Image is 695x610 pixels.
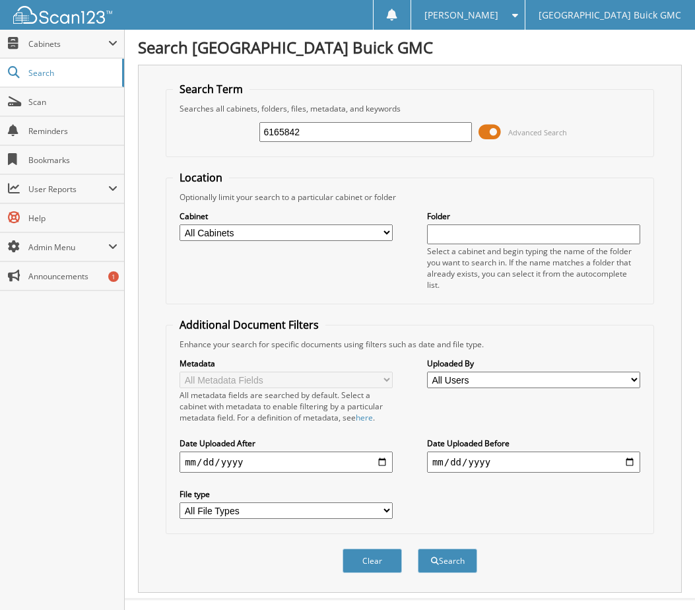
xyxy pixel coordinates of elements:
[28,213,117,224] span: Help
[173,82,249,96] legend: Search Term
[173,339,647,350] div: Enhance your search for specific documents using filters such as date and file type.
[539,11,681,19] span: [GEOGRAPHIC_DATA] Buick GMC
[180,358,393,369] label: Metadata
[343,549,402,573] button: Clear
[28,67,116,79] span: Search
[180,211,393,222] label: Cabinet
[427,358,640,369] label: Uploaded By
[13,6,112,24] img: scan123-logo-white.svg
[427,246,640,290] div: Select a cabinet and begin typing the name of the folder you want to search in. If the name match...
[180,390,393,423] div: All metadata fields are searched by default. Select a cabinet with metadata to enable filtering b...
[173,103,647,114] div: Searches all cabinets, folders, files, metadata, and keywords
[28,184,108,195] span: User Reports
[28,154,117,166] span: Bookmarks
[28,96,117,108] span: Scan
[108,271,119,282] div: 1
[508,127,567,137] span: Advanced Search
[28,38,108,50] span: Cabinets
[173,191,647,203] div: Optionally limit your search to a particular cabinet or folder
[356,412,373,423] a: here
[28,271,117,282] span: Announcements
[138,36,682,58] h1: Search [GEOGRAPHIC_DATA] Buick GMC
[173,170,229,185] legend: Location
[28,242,108,253] span: Admin Menu
[427,452,640,473] input: end
[427,211,640,222] label: Folder
[180,438,393,449] label: Date Uploaded After
[180,489,393,500] label: File type
[424,11,498,19] span: [PERSON_NAME]
[180,452,393,473] input: start
[173,318,325,332] legend: Additional Document Filters
[427,438,640,449] label: Date Uploaded Before
[418,549,477,573] button: Search
[28,125,117,137] span: Reminders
